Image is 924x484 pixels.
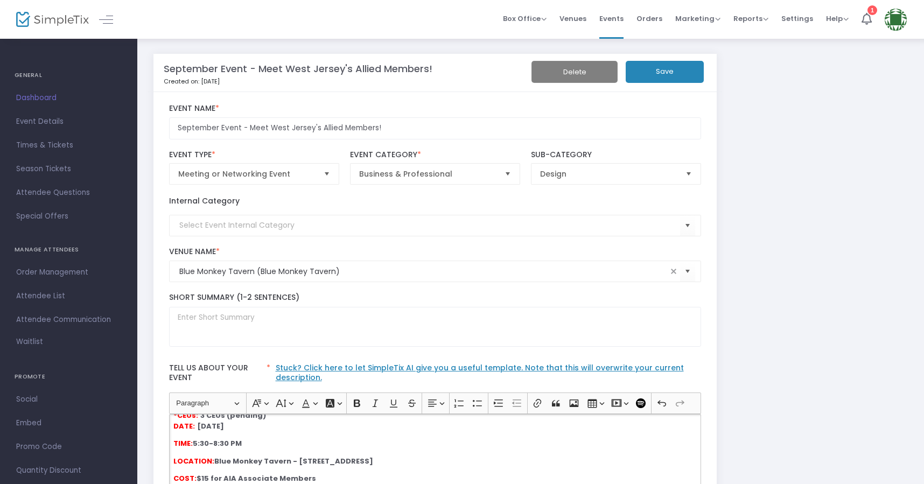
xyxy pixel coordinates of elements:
[675,13,720,24] span: Marketing
[16,91,121,105] span: Dashboard
[173,456,214,466] strong: LOCATION:
[16,464,121,478] span: Quantity Discount
[164,357,706,392] label: Tell us about your event
[733,13,768,24] span: Reports
[169,150,340,160] label: Event Type
[179,220,681,231] input: Select Event Internal Category
[16,289,121,303] span: Attendee List
[681,164,696,184] button: Select
[169,247,702,257] label: Venue Name
[531,61,618,83] button: Delete
[16,336,43,347] span: Waitlist
[503,13,547,24] span: Box Office
[319,164,334,184] button: Select
[599,5,624,32] span: Events
[16,138,121,152] span: Times & Tickets
[667,265,680,278] span: clear
[197,421,224,431] strong: [DATE]
[173,438,193,448] strong: TIME:
[193,438,242,448] strong: 5:30-8:30 PM
[179,266,668,277] input: Select Venue
[169,292,299,303] span: Short Summary (1-2 Sentences)
[173,421,195,431] strong: DATE:
[540,169,677,179] span: Design
[531,150,702,160] label: Sub-Category
[16,440,121,454] span: Promo Code
[16,392,121,406] span: Social
[680,261,695,283] button: Select
[173,473,197,483] strong: COST:
[164,77,526,86] p: Created on: [DATE]
[16,186,121,200] span: Attendee Questions
[276,362,684,383] a: Stuck? Click here to let SimpleTix AI give you a useful template. Note that this will overwrite y...
[15,239,123,261] h4: MANAGE ATTENDEES
[15,366,123,388] h4: PROMOTE
[636,5,662,32] span: Orders
[164,61,432,76] m-panel-title: September Event - Meet West Jersey's Allied Members!
[178,169,316,179] span: Meeting or Networking Event
[169,392,702,414] div: Editor toolbar
[169,117,702,139] input: Enter Event Name
[15,65,123,86] h4: GENERAL
[16,115,121,129] span: Event Details
[680,214,695,236] button: Select
[867,5,877,15] div: 1
[359,169,496,179] span: Business & Professional
[176,397,232,410] span: Paragraph
[350,150,521,160] label: Event Category
[559,5,586,32] span: Venues
[781,5,813,32] span: Settings
[197,473,316,483] strong: $15 for AIA Associate Members
[826,13,849,24] span: Help
[16,416,121,430] span: Embed
[214,456,373,466] strong: Blue Monkey Tavern - [STREET_ADDRESS]
[171,395,244,412] button: Paragraph
[626,61,704,83] button: Save
[16,265,121,279] span: Order Management
[500,164,515,184] button: Select
[16,313,121,327] span: Attendee Communication
[173,410,198,420] strong: *CEUs:
[16,162,121,176] span: Season Tickets
[169,104,702,114] label: Event Name
[169,195,240,207] label: Internal Category
[16,209,121,223] span: Special Offers
[200,410,266,420] strong: 3 CEUs (pending)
